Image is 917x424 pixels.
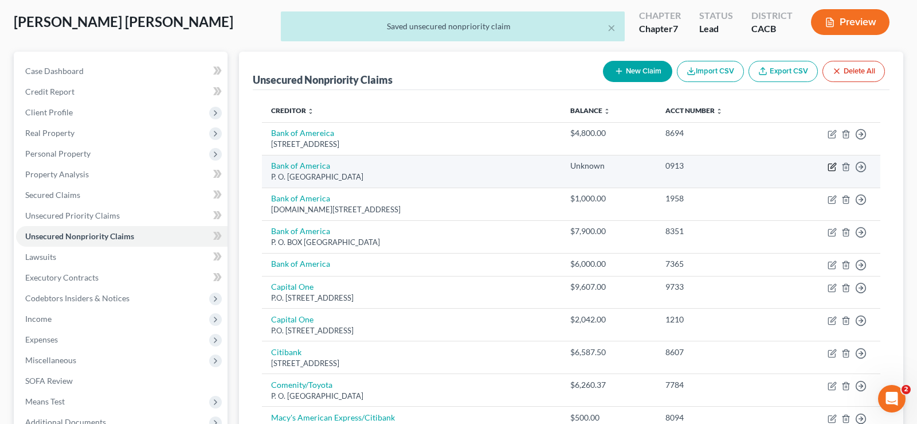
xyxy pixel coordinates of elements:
[570,412,647,423] div: $500.00
[902,385,911,394] span: 2
[665,281,770,293] div: 9733
[16,247,228,267] a: Lawsuits
[271,282,313,291] a: Capital One
[665,347,770,358] div: 8607
[271,314,313,324] a: Capital One
[604,108,610,115] i: unfold_more
[271,204,552,215] div: [DOMAIN_NAME][STREET_ADDRESS]
[16,61,228,81] a: Case Dashboard
[271,259,330,269] a: Bank of America
[16,267,228,288] a: Executory Contracts
[749,61,818,82] a: Export CSV
[16,81,228,102] a: Credit Report
[811,9,889,35] button: Preview
[665,127,770,139] div: 8694
[570,379,647,391] div: $6,260.37
[271,358,552,369] div: [STREET_ADDRESS]
[271,237,552,248] div: P. O. BOX [GEOGRAPHIC_DATA]
[271,380,332,390] a: Comenity/Toyota
[570,347,647,358] div: $6,587.50
[608,21,616,34] button: ×
[665,258,770,270] div: 7365
[570,225,647,237] div: $7,900.00
[271,128,334,138] a: Bank of Amereica
[25,66,84,76] span: Case Dashboard
[25,87,75,96] span: Credit Report
[25,273,99,282] span: Executory Contracts
[699,9,733,22] div: Status
[271,172,552,182] div: P. O. [GEOGRAPHIC_DATA]
[25,396,65,406] span: Means Test
[25,355,76,365] span: Miscellaneous
[639,9,681,22] div: Chapter
[665,314,770,325] div: 1210
[307,108,314,115] i: unfold_more
[16,205,228,226] a: Unsecured Priority Claims
[665,412,770,423] div: 8094
[25,231,134,241] span: Unsecured Nonpriority Claims
[677,61,744,82] button: Import CSV
[271,413,395,422] a: Macy's American Express/Citibank
[665,379,770,391] div: 7784
[570,193,647,204] div: $1,000.00
[665,106,723,115] a: Acct Number unfold_more
[271,293,552,304] div: P.O. [STREET_ADDRESS]
[570,160,647,172] div: Unknown
[25,169,89,179] span: Property Analysis
[271,347,301,357] a: Citibank
[271,193,330,203] a: Bank of America
[271,325,552,336] div: P.O. [STREET_ADDRESS]
[271,391,552,402] div: P. O. [GEOGRAPHIC_DATA]
[16,185,228,205] a: Secured Claims
[751,9,793,22] div: District
[25,334,58,344] span: Expenses
[570,258,647,270] div: $6,000.00
[716,108,723,115] i: unfold_more
[665,160,770,172] div: 0913
[25,107,73,117] span: Client Profile
[603,61,672,82] button: New Claim
[271,106,314,115] a: Creditor unfold_more
[253,73,393,87] div: Unsecured Nonpriority Claims
[25,314,52,324] span: Income
[25,376,73,386] span: SOFA Review
[16,226,228,247] a: Unsecured Nonpriority Claims
[290,21,616,32] div: Saved unsecured nonpriority claim
[25,128,75,138] span: Real Property
[665,225,770,237] div: 8351
[878,385,906,413] iframe: Intercom live chat
[25,190,80,200] span: Secured Claims
[665,193,770,204] div: 1958
[25,211,120,220] span: Unsecured Priority Claims
[16,371,228,391] a: SOFA Review
[25,293,130,303] span: Codebtors Insiders & Notices
[570,314,647,325] div: $2,042.00
[271,139,552,150] div: [STREET_ADDRESS]
[822,61,885,82] button: Delete All
[570,281,647,293] div: $9,607.00
[271,161,330,170] a: Bank of America
[570,127,647,139] div: $4,800.00
[25,149,91,158] span: Personal Property
[16,164,228,185] a: Property Analysis
[271,226,330,236] a: Bank of America
[570,106,610,115] a: Balance unfold_more
[25,252,56,262] span: Lawsuits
